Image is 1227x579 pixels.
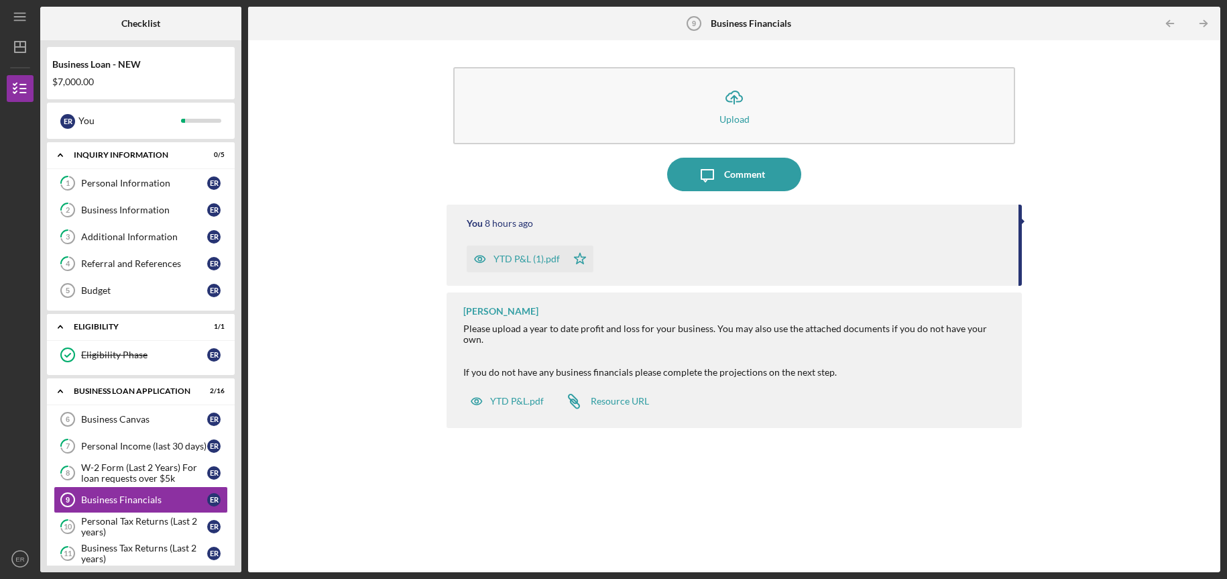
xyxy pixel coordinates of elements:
tspan: 1 [66,179,70,188]
div: You [467,218,483,229]
div: Please upload a year to date profit and loss for your business. You may also use the attached doc... [463,323,1008,366]
div: E R [207,284,221,297]
div: Personal Information [81,178,207,189]
button: ER [7,545,34,572]
div: E R [207,203,221,217]
div: E R [207,466,221,480]
b: Business Financials [711,18,791,29]
div: Budget [81,285,207,296]
div: Personal Tax Returns (Last 2 years) [81,516,207,537]
div: 2 / 16 [200,387,225,395]
tspan: 3 [66,233,70,242]
tspan: 9 [66,496,70,504]
tspan: 6 [66,415,70,423]
div: Business Loan - NEW [52,59,229,70]
div: Business Financials [81,494,207,505]
div: Upload [719,114,750,124]
a: 10Personal Tax Returns (Last 2 years)ER [54,513,228,540]
div: Referral and References [81,258,207,269]
a: 6Business CanvasER [54,406,228,433]
div: You [78,109,181,132]
b: Checklist [121,18,160,29]
tspan: 8 [66,469,70,478]
a: 9Business FinancialsER [54,486,228,513]
div: INQUIRY INFORMATION [74,151,191,159]
a: 3Additional InformationER [54,223,228,250]
div: 1 / 1 [200,323,225,331]
div: E R [207,230,221,244]
div: Comment [724,158,765,191]
div: Business Tax Returns (Last 2 years) [81,543,207,564]
div: Personal Income (last 30 days) [81,441,207,452]
button: Comment [667,158,801,191]
div: E R [207,520,221,533]
a: Eligibility PhaseER [54,341,228,368]
div: E R [60,114,75,129]
tspan: 5 [66,286,70,295]
a: 2Business InformationER [54,197,228,223]
div: YTD P&L (1).pdf [493,254,560,264]
div: W-2 Form (Last 2 Years) For loan requests over $5k [81,462,207,484]
button: Upload [453,67,1015,144]
div: $7,000.00 [52,76,229,87]
div: ELIGIBILITY [74,323,191,331]
tspan: 2 [66,206,70,215]
time: 2025-10-08 05:17 [485,218,533,229]
a: 4Referral and ReferencesER [54,250,228,277]
a: Resource URL [557,388,649,415]
tspan: 10 [64,523,72,531]
div: [PERSON_NAME] [463,306,538,317]
div: Eligibility Phase [81,350,207,360]
div: E R [207,413,221,426]
button: YTD P&L (1).pdf [467,246,593,272]
div: YTD P&L.pdf [490,396,544,407]
a: 5BudgetER [54,277,228,304]
text: ER [15,556,24,563]
tspan: 9 [692,19,696,28]
div: E R [207,547,221,560]
div: BUSINESS LOAN APPLICATION [74,387,191,395]
div: E R [207,257,221,270]
div: 0 / 5 [200,151,225,159]
div: Business Information [81,205,207,215]
tspan: 11 [64,549,72,558]
a: 7Personal Income (last 30 days)ER [54,433,228,460]
div: E R [207,176,221,190]
div: Additional Information [81,231,207,242]
div: E R [207,348,221,362]
tspan: 4 [66,260,70,268]
tspan: 7 [66,442,70,451]
div: Business Canvas [81,414,207,425]
div: E R [207,493,221,507]
a: 1Personal InformationER [54,170,228,197]
a: 8W-2 Form (Last 2 Years) For loan requests over $5kER [54,460,228,486]
div: E R [207,439,221,453]
a: 11Business Tax Returns (Last 2 years)ER [54,540,228,567]
button: YTD P&L.pdf [463,388,550,415]
div: If you do not have any business financials please complete the projections on the next step. [463,367,1008,378]
div: Resource URL [591,396,649,407]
